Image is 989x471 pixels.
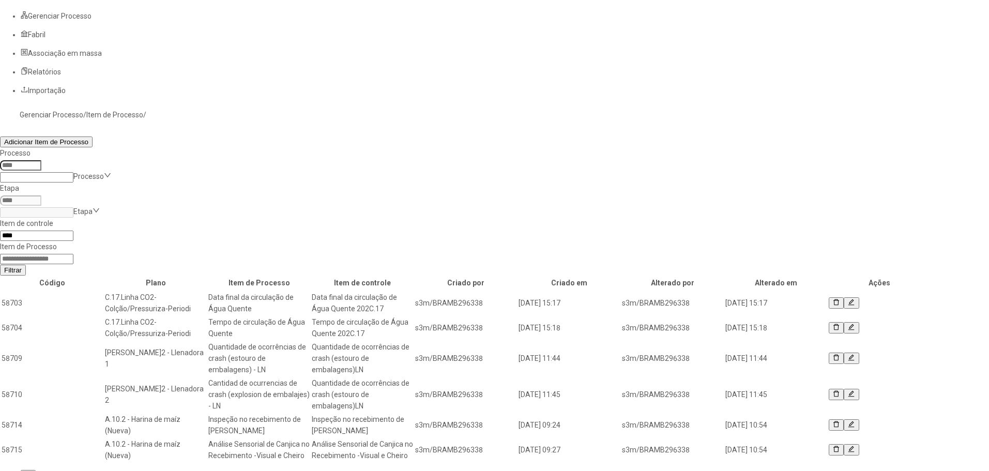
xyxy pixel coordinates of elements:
td: [DATE] 10:54 [725,438,827,462]
td: Data final da circulação de Água Quente [208,291,310,315]
td: Tempo de circulação de Água Quente [208,316,310,340]
td: [PERSON_NAME]2 - Llenadora 2 [104,377,207,412]
td: s3m/BRAMB296338 [415,438,517,462]
td: [DATE] 11:44 [725,341,827,376]
td: Tempo de circulação de Água Quente 202C.17 [311,316,414,340]
a: Item de Processo [86,111,143,119]
span: Relatórios [28,68,61,76]
td: C.17.Linha CO2-Colção/Pressuriza-Periodi [104,316,207,340]
td: Quantidade de ocorrências de crash (estouro de embalagens) - LN [208,341,310,376]
td: [DATE] 09:27 [518,438,620,462]
td: [DATE] 11:45 [725,377,827,412]
span: Filtrar [4,266,22,274]
span: Gerenciar Processo [28,12,92,20]
td: s3m/BRAMB296338 [415,291,517,315]
span: Importação [28,86,66,95]
td: 58703 [1,291,103,315]
td: s3m/BRAMB296338 [621,291,724,315]
td: s3m/BRAMB296338 [621,413,724,437]
td: A.10.2 - Harina de maíz (Nueva) [104,413,207,437]
th: Criado em [518,277,620,289]
td: s3m/BRAMB296338 [621,438,724,462]
td: s3m/BRAMB296338 [415,377,517,412]
span: Adicionar Item de Processo [4,138,88,146]
td: s3m/BRAMB296338 [415,413,517,437]
th: Código [1,277,103,289]
td: [DATE] 11:45 [518,377,620,412]
span: Associação em massa [28,49,102,57]
a: Gerenciar Processo [20,111,83,119]
td: Quantidade de ocorrências de crash (estouro de embalagens)LN [311,377,414,412]
td: s3m/BRAMB296338 [415,316,517,340]
td: Análise Sensorial de Canjica no Recebimento -Visual e Cheiro [208,438,310,462]
td: Cantidad de ocurrencias de crash (explosion de embalajes) - LN [208,377,310,412]
td: Data final da circulação de Água Quente 202C.17 [311,291,414,315]
td: [DATE] 11:44 [518,341,620,376]
td: [DATE] 09:24 [518,413,620,437]
th: Item de Processo [208,277,310,289]
nz-select-placeholder: Processo [73,172,104,180]
td: Análise Sensorial de Canjica no Recebimento -Visual e Cheiro [311,438,414,462]
td: [DATE] 15:18 [725,316,827,340]
th: Item de controle [311,277,414,289]
th: Alterado por [621,277,724,289]
td: Quantidade de ocorrências de crash (estouro de embalagens)LN [311,341,414,376]
nz-select-placeholder: Etapa [73,207,93,216]
td: 58714 [1,413,103,437]
td: 58715 [1,438,103,462]
td: s3m/BRAMB296338 [621,316,724,340]
td: [DATE] 15:17 [725,291,827,315]
th: Ações [828,277,931,289]
td: s3m/BRAMB296338 [415,341,517,376]
th: Plano [104,277,207,289]
th: Alterado em [725,277,827,289]
td: C.17.Linha CO2-Colção/Pressuriza-Periodi [104,291,207,315]
nz-breadcrumb-separator: / [143,111,146,119]
td: [PERSON_NAME]2 - Llenadora 1 [104,341,207,376]
td: 58709 [1,341,103,376]
nz-breadcrumb-separator: / [83,111,86,119]
th: Criado por [415,277,517,289]
td: Inspeção no recebimento de [PERSON_NAME] [208,413,310,437]
td: 58704 [1,316,103,340]
td: [DATE] 10:54 [725,413,827,437]
span: Fabril [28,31,45,39]
td: s3m/BRAMB296338 [621,377,724,412]
td: [DATE] 15:18 [518,316,620,340]
td: s3m/BRAMB296338 [621,341,724,376]
td: [DATE] 15:17 [518,291,620,315]
td: A.10.2 - Harina de maíz (Nueva) [104,438,207,462]
td: Inspeção no recebimento de [PERSON_NAME] [311,413,414,437]
td: 58710 [1,377,103,412]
